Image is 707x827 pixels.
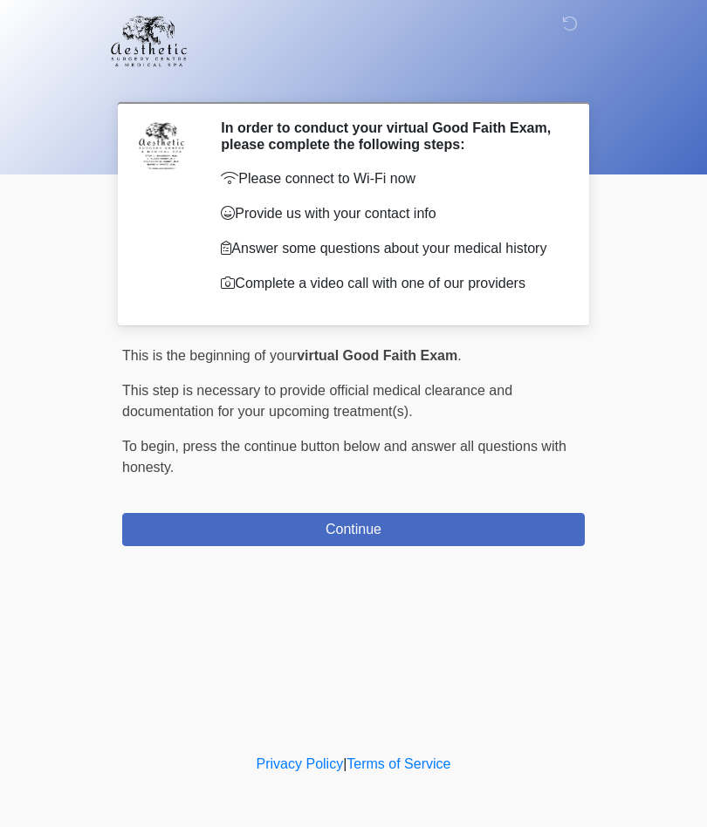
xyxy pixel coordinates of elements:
[221,238,559,259] p: Answer some questions about your medical history
[221,203,559,224] p: Provide us with your contact info
[347,756,450,771] a: Terms of Service
[105,13,193,69] img: Aesthetic Surgery Centre, PLLC Logo
[221,168,559,189] p: Please connect to Wi-Fi now
[457,348,461,363] span: .
[122,348,297,363] span: This is the beginning of your
[221,120,559,153] h2: In order to conduct your virtual Good Faith Exam, please complete the following steps:
[221,273,559,294] p: Complete a video call with one of our providers
[297,348,457,363] strong: virtual Good Faith Exam
[135,120,188,172] img: Agent Avatar
[257,756,344,771] a: Privacy Policy
[122,439,182,454] span: To begin,
[122,513,585,546] button: Continue
[343,756,347,771] a: |
[122,383,512,419] span: This step is necessary to provide official medical clearance and documentation for your upcoming ...
[122,439,566,475] span: press the continue button below and answer all questions with honesty.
